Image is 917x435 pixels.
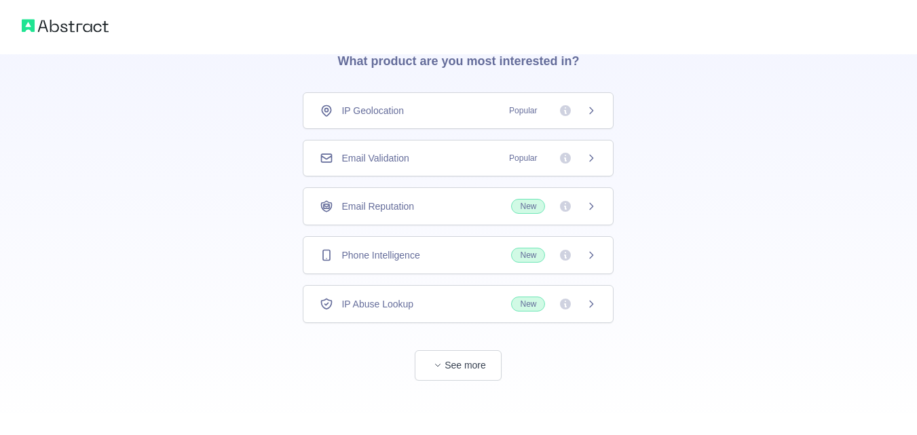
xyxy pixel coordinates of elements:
span: IP Abuse Lookup [341,297,413,311]
span: IP Geolocation [341,104,404,117]
span: Email Reputation [341,200,414,213]
span: New [511,297,545,311]
span: New [511,248,545,263]
span: New [511,199,545,214]
span: Email Validation [341,151,409,165]
span: Popular [501,151,545,165]
span: Phone Intelligence [341,248,419,262]
img: Abstract logo [22,16,109,35]
button: See more [415,350,502,381]
h3: What product are you most interested in? [316,24,601,92]
span: Popular [501,104,545,117]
